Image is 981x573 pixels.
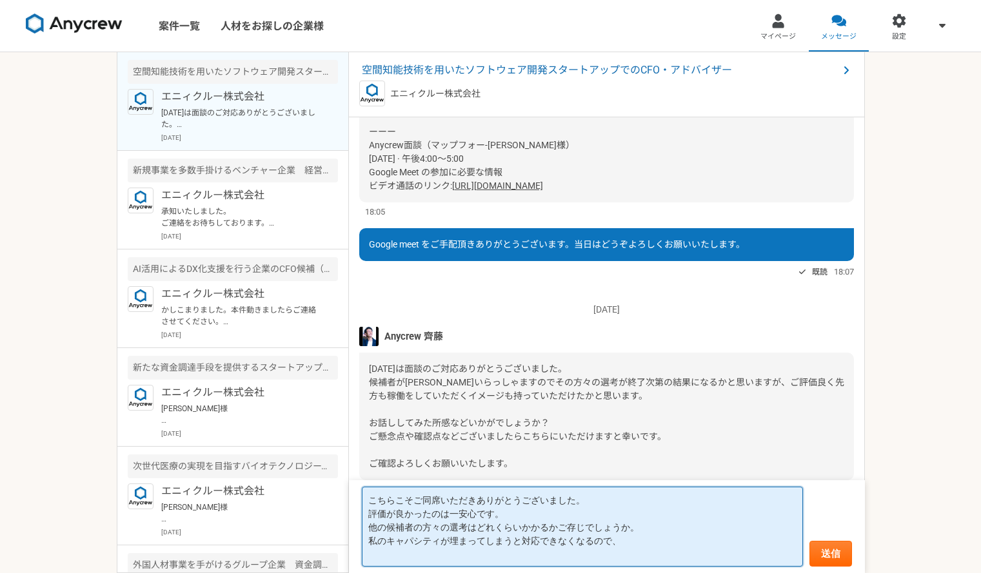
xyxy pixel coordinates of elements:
[161,527,338,537] p: [DATE]
[452,180,543,191] a: [URL][DOMAIN_NAME]
[892,32,906,42] span: 設定
[161,231,338,241] p: [DATE]
[384,329,443,344] span: Anycrew 齊藤
[369,86,575,191] span: ありがとうございます。 下記からお願いできればと思います。 ーーー Anycrew面談（マップフォー-[PERSON_NAME]様） [DATE] · 午後4:00～5:00 Google Me...
[365,206,385,218] span: 18:05
[128,188,154,213] img: logo_text_blue_01.png
[369,239,745,249] span: Google meet をご手配頂きありがとうございます。当日はどうぞよろしくお願いいたします。
[161,304,321,327] p: かしこまりました。本件動きましたらご連絡させてください。 引き続きよろしくお願い致します。
[128,385,154,411] img: logo_text_blue_01.png
[128,89,154,115] img: logo_text_blue_01.png
[812,264,827,280] span: 既読
[359,327,379,346] img: S__5267474.jpg
[161,483,321,499] p: エニィクルー株式会社
[161,501,321,525] p: [PERSON_NAME]様 大変お世話になっております。 案件ご案内を再開頂けますでしょうか。 オファーを貰った会社にて、 2ヶ月の業務委託期間を経て正社員化協議を行うことになっておりましたが...
[362,63,838,78] span: 空間知能技術を用いたソフトウェア開発スタートアップでのCFO・アドバイザー
[760,32,796,42] span: マイページ
[161,206,321,229] p: 承知いたしました。 ご連絡をお待ちしております。 どうぞよろしくお願いいたします。
[128,257,338,281] div: AI活用によるDX化支援を行う企業のCFO候補（EXIT戦略立案・資金調達など）
[128,483,154,509] img: logo_text_blue_01.png
[161,89,321,104] p: エニィクルー株式会社
[128,286,154,312] img: logo_text_blue_01.png
[809,541,852,567] button: 送信
[359,303,854,316] p: [DATE]
[834,266,854,278] span: 18:07
[128,159,338,182] div: 新規事業を多数手掛けるベンチャー企業 経営陣サポート（秘書・経営企画）
[161,385,321,400] p: エニィクルー株式会社
[161,330,338,340] p: [DATE]
[359,81,385,106] img: logo_text_blue_01.png
[161,429,338,438] p: [DATE]
[128,60,338,84] div: 空間知能技術を用いたソフトウェア開発スタートアップでのCFO・アドバイザー
[161,188,321,203] p: エニィクルー株式会社
[161,133,338,142] p: [DATE]
[161,403,321,426] p: [PERSON_NAME]様 大変お世話になっております。 ご連絡頂きありがとうございます。 今までの経験を活かし、 スタートアップ支援側の立場に[PERSON_NAME]はなりたいと考えており...
[821,32,857,42] span: メッセージ
[161,107,321,130] p: [DATE]は面談のご対応ありがとうございました。 候補者が[PERSON_NAME]いらっしゃますのでその方々の選考が終了次第の結果になるかと思いますが、ご評価良く先方も稼働をしていただくイメ...
[362,487,803,567] textarea: こちらこそご同席いただきありがとうございました。 評価が良かったのは一安心です。 他の候補者の方々の選考はどれくらいかかるかご存じでしょうか。 私のキャパシティが埋まってしまうと対応できなくなるので、
[128,454,338,478] div: 次世代医療の実現を目指すバイオテクノロジースタートアップ CFO（海外調達）
[369,364,844,469] span: [DATE]は面談のご対応ありがとうございました。 候補者が[PERSON_NAME]いらっしゃますのでその方々の選考が終了次第の結果になるかと思いますが、ご評価良く先方も稼働をしていただくイメ...
[128,356,338,380] div: 新たな資金調達手段を提供するスタートアップの事業開発（営業）
[390,87,481,101] p: エニィクルー株式会社
[161,286,321,302] p: エニィクルー株式会社
[26,14,123,34] img: 8DqYSo04kwAAAAASUVORK5CYII=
